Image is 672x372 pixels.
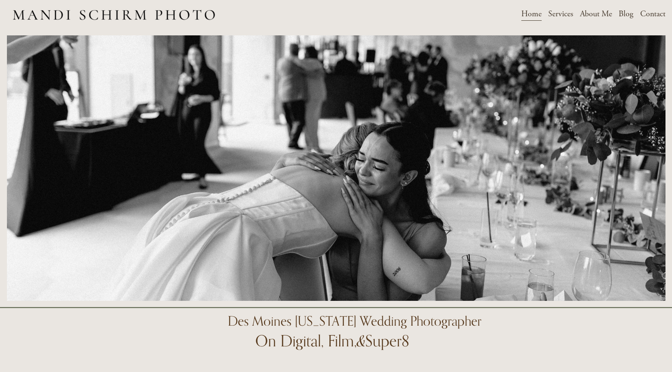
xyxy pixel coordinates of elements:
a: Contact [640,7,665,22]
em: & [357,328,365,354]
h1: Des Moines [US_STATE] Wedding Photographer [228,314,481,327]
a: About Me [580,7,612,22]
img: Des Moines Wedding Photographer - Mandi Schirm Photo [7,1,221,28]
a: folder dropdown [548,7,573,22]
h1: On Digital, Film, Super8 [255,333,409,350]
span: Services [548,8,573,21]
img: K&D-269.jpg [7,35,665,301]
a: Blog [619,7,633,22]
a: Home [521,7,542,22]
